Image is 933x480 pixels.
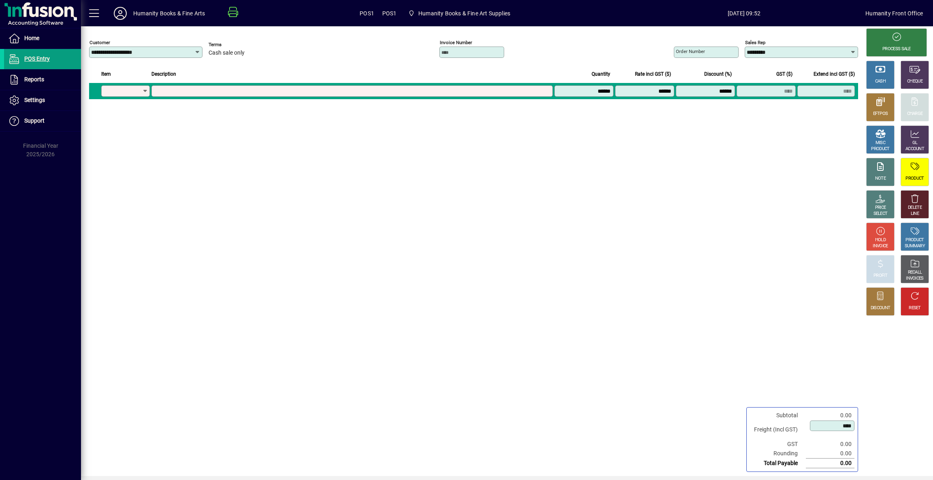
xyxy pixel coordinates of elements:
[912,140,918,146] div: GL
[905,176,924,182] div: PRODUCT
[750,411,806,420] td: Subtotal
[814,70,855,79] span: Extend incl GST ($)
[806,411,854,420] td: 0.00
[622,7,865,20] span: [DATE] 09:52
[704,70,732,79] span: Discount (%)
[875,237,886,243] div: HOLD
[873,111,888,117] div: EFTPOS
[382,7,397,20] span: POS1
[905,146,924,152] div: ACCOUNT
[871,305,890,311] div: DISCOUNT
[908,270,922,276] div: RECALL
[24,76,44,83] span: Reports
[24,117,45,124] span: Support
[875,79,886,85] div: CASH
[209,50,245,56] span: Cash sale only
[873,211,888,217] div: SELECT
[908,205,922,211] div: DELETE
[360,7,374,20] span: POS1
[909,305,921,311] div: RESET
[907,79,922,85] div: CHEQUE
[806,449,854,459] td: 0.00
[24,55,50,62] span: POS Entry
[875,176,886,182] div: NOTE
[911,211,919,217] div: LINE
[882,46,911,52] div: PROCESS SALE
[873,273,887,279] div: PROFIT
[151,70,176,79] span: Description
[750,459,806,468] td: Total Payable
[875,140,885,146] div: MISC
[4,90,81,110] a: Settings
[101,70,111,79] span: Item
[750,420,806,440] td: Freight (Incl GST)
[907,111,923,117] div: CHARGE
[4,111,81,131] a: Support
[107,6,133,21] button: Profile
[873,243,888,249] div: INVOICE
[405,6,513,21] span: Humanity Books & Fine Art Supplies
[905,237,924,243] div: PRODUCT
[4,70,81,90] a: Reports
[905,243,925,249] div: SUMMARY
[24,35,39,41] span: Home
[676,49,705,54] mat-label: Order number
[592,70,610,79] span: Quantity
[806,459,854,468] td: 0.00
[776,70,792,79] span: GST ($)
[4,28,81,49] a: Home
[750,440,806,449] td: GST
[875,205,886,211] div: PRICE
[89,40,110,45] mat-label: Customer
[865,7,923,20] div: Humanity Front Office
[745,40,765,45] mat-label: Sales rep
[418,7,510,20] span: Humanity Books & Fine Art Supplies
[750,449,806,459] td: Rounding
[635,70,671,79] span: Rate incl GST ($)
[906,276,923,282] div: INVOICES
[871,146,889,152] div: PRODUCT
[440,40,472,45] mat-label: Invoice number
[209,42,257,47] span: Terms
[24,97,45,103] span: Settings
[806,440,854,449] td: 0.00
[133,7,205,20] div: Humanity Books & Fine Arts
